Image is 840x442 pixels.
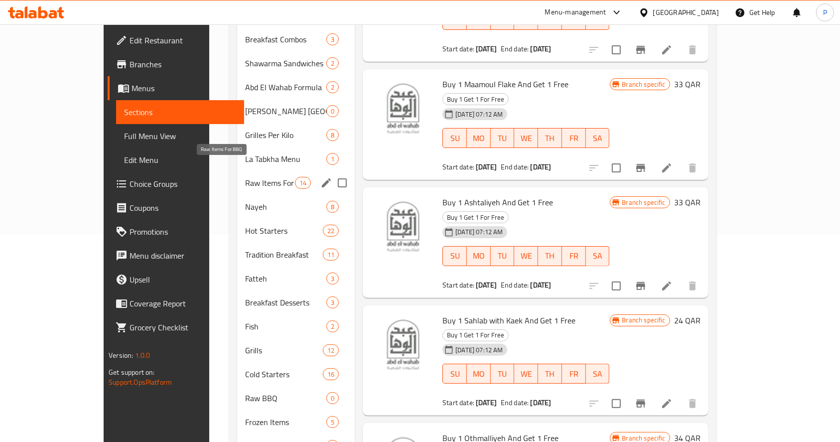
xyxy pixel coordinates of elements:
div: Tradition Breakfast [245,249,323,261]
span: Buy 1 Get 1 For Free [443,212,508,223]
span: [PERSON_NAME] [GEOGRAPHIC_DATA] [245,105,326,117]
span: FR [566,131,582,146]
span: TH [542,367,558,381]
div: items [326,57,339,69]
div: Shawarma Sandwiches2 [237,51,355,75]
span: TU [495,367,511,381]
button: TH [538,128,562,148]
button: TU [491,364,515,384]
b: [DATE] [476,42,497,55]
div: [GEOGRAPHIC_DATA] [653,7,719,18]
span: Raw BBQ [245,392,326,404]
span: 3 [327,274,338,284]
button: WE [514,364,538,384]
span: End date: [501,160,529,173]
button: WE [514,128,538,148]
span: Select to update [606,276,627,296]
a: Coverage Report [108,292,244,315]
span: Raw Items For BBQ [245,177,295,189]
button: TU [491,246,515,266]
b: [DATE] [531,396,552,409]
div: Grills [245,344,323,356]
span: End date: [501,42,529,55]
button: SU [442,364,467,384]
div: Abd El Wahab Formula2 [237,75,355,99]
div: items [326,296,339,308]
span: TH [542,249,558,263]
button: TU [491,128,515,148]
a: Choice Groups [108,172,244,196]
span: 0 [327,107,338,116]
span: TU [495,249,511,263]
span: Start date: [442,160,474,173]
span: MO [471,249,487,263]
span: Hot Starters [245,225,323,237]
div: Tradition Breakfast11 [237,243,355,267]
div: items [326,81,339,93]
div: [PERSON_NAME] [GEOGRAPHIC_DATA]0 [237,99,355,123]
button: delete [681,274,704,298]
div: Grilles Per Kilo [245,129,326,141]
div: Buy 1 Get 1 For Free [442,211,509,223]
button: TH [538,246,562,266]
div: Buy 1 Get 1 For Free [442,329,509,341]
h6: 33 QAR [674,77,700,91]
span: Select to update [606,157,627,178]
span: Coupons [130,202,236,214]
div: Grills12 [237,338,355,362]
span: 5 [327,418,338,427]
span: End date: [501,396,529,409]
span: 1.0.0 [135,349,150,362]
span: 22 [323,226,338,236]
span: WE [518,249,534,263]
span: WE [518,131,534,146]
span: La Tabkha Menu [245,153,326,165]
div: La Tabkha Menu1 [237,147,355,171]
div: items [326,105,339,117]
button: FR [562,364,586,384]
button: MO [467,246,491,266]
span: Branch specific [618,315,670,325]
button: delete [681,38,704,62]
b: [DATE] [531,42,552,55]
a: Full Menu View [116,124,244,148]
span: Sections [124,106,236,118]
span: Menus [132,82,236,94]
a: Menus [108,76,244,100]
span: Select to update [606,39,627,60]
span: 2 [327,83,338,92]
span: SU [447,131,463,146]
div: items [326,392,339,404]
span: 12 [323,346,338,355]
span: Buy 1 Maamoul Flake And Get 1 Free [442,77,568,92]
div: Fish [245,320,326,332]
div: Breakfast Desserts [245,296,326,308]
span: TU [495,131,511,146]
span: 8 [327,131,338,140]
div: Fatteh [245,273,326,285]
span: Start date: [442,396,474,409]
button: Branch-specific-item [629,392,653,416]
div: Breakfast Combos3 [237,27,355,51]
span: Menu disclaimer [130,250,236,262]
div: Raw BBQ0 [237,386,355,410]
span: TH [542,131,558,146]
a: Grocery Checklist [108,315,244,339]
span: Coverage Report [130,297,236,309]
b: [DATE] [531,160,552,173]
span: [DATE] 07:12 AM [451,227,507,237]
div: Shawarma Sandwiches [245,57,326,69]
div: Fatteh3 [237,267,355,291]
span: Nayeh [245,201,326,213]
span: Select to update [606,393,627,414]
a: Edit menu item [661,280,673,292]
div: Frozen Items [245,416,326,428]
span: 2 [327,322,338,331]
span: Cold Starters [245,368,323,380]
span: FR [566,367,582,381]
span: Start date: [442,279,474,292]
span: Version: [109,349,133,362]
a: Coupons [108,196,244,220]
